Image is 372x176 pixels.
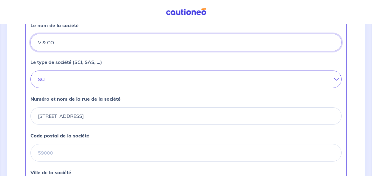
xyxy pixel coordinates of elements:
[30,58,102,66] p: Le type de société (SCI, SAS, ...)
[30,169,71,175] strong: Ville de la société
[30,133,89,139] strong: Code postal de la société
[30,107,342,125] input: 54 rue nationale
[30,144,342,162] input: 59000
[30,34,342,51] input: Le nom de la société
[164,8,209,16] img: Cautioneo
[30,96,120,102] strong: Numéro et nom de la rue de la société
[30,22,79,28] strong: Le nom de la société
[30,71,342,88] button: SCI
